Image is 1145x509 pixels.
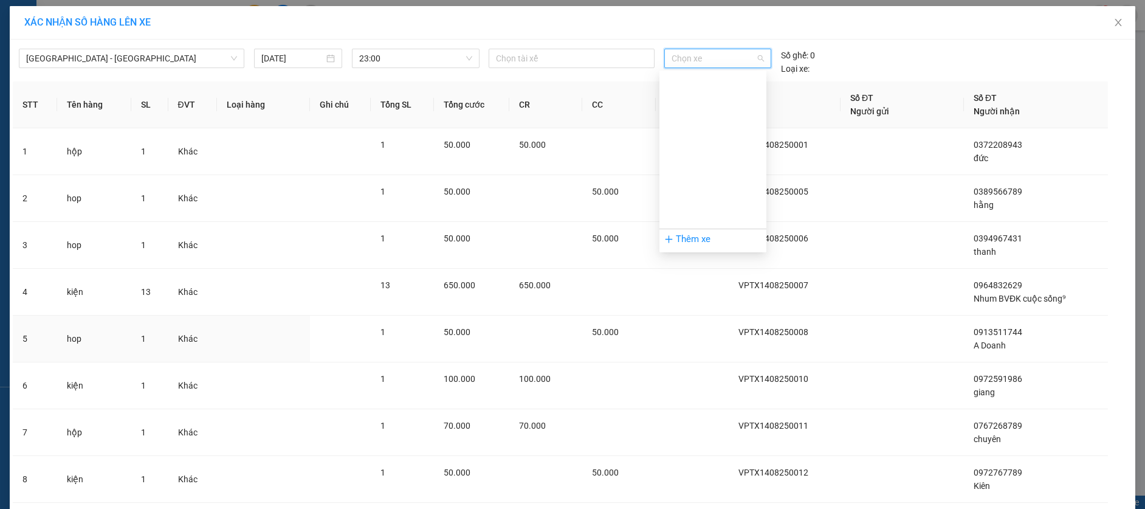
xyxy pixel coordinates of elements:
td: 4 [13,269,57,316]
span: 50.000 [444,187,470,196]
span: 1 [141,474,146,484]
td: Khác [168,128,217,175]
span: 50.000 [444,327,470,337]
span: Chọn xe [672,49,764,68]
span: 100.000 [519,374,551,384]
span: 1 [141,147,146,156]
span: Người nhận [974,106,1020,116]
span: VPTX1408250008 [738,327,808,337]
span: 0913511744 [974,327,1022,337]
td: hop [57,222,132,269]
th: Tổng cước [434,81,509,128]
span: Số ĐT [850,93,873,103]
span: 50.000 [592,468,619,477]
td: Khác [168,222,217,269]
span: VPTX1408250005 [738,187,808,196]
th: Thu hộ [656,81,729,128]
span: Hà Nội - Sơn La [26,49,237,68]
div: 0 [781,49,815,62]
span: 23:00 [359,49,472,68]
span: 1 [141,381,146,390]
th: STT [13,81,57,128]
span: 50.000 [444,468,470,477]
span: 50.000 [519,140,546,150]
span: Số ghế: [781,49,808,62]
td: hộp [57,128,132,175]
span: hằng [974,200,994,210]
span: VPTX1408250010 [738,374,808,384]
span: VPTX1408250011 [738,421,808,431]
span: 0372208943 [974,140,1022,150]
td: hộp [57,409,132,456]
td: hop [57,316,132,362]
span: close [1113,18,1123,27]
td: 6 [13,362,57,409]
span: 0767268789 [974,421,1022,431]
span: 650.000 [444,280,475,290]
span: Loại xe: [781,62,810,75]
span: 1 [380,187,385,196]
td: kiện [57,456,132,503]
td: Khác [168,175,217,222]
span: đức [974,153,988,163]
span: Nhum BVĐK cuộc sống⁹ [974,294,1066,303]
th: SL [131,81,168,128]
span: 1 [141,193,146,203]
span: 13 [380,280,390,290]
span: VPTX1408250001 [738,140,808,150]
span: 1 [380,374,385,384]
span: 1 [380,468,385,477]
span: XÁC NHẬN SỐ HÀNG LÊN XE [24,16,151,28]
span: Số ĐT [974,93,997,103]
td: hop [57,175,132,222]
td: Khác [168,269,217,316]
span: Người gửi [850,106,889,116]
span: 0972591986 [974,374,1022,384]
span: VPTX1408250006 [738,234,808,243]
span: 1 [380,140,385,150]
th: ĐVT [168,81,217,128]
th: Tên hàng [57,81,132,128]
span: chuyên [974,434,1001,444]
th: Loại hàng [217,81,310,128]
th: CC [582,81,655,128]
td: Khác [168,316,217,362]
span: Kiên [974,481,990,491]
th: Tổng SL [371,81,434,128]
input: 14/08/2025 [261,52,324,65]
span: 1 [380,234,385,243]
button: Close [1101,6,1135,40]
td: 3 [13,222,57,269]
div: Thêm xe [659,229,766,250]
td: kiện [57,269,132,316]
span: 1 [380,327,385,337]
td: 2 [13,175,57,222]
td: kiện [57,362,132,409]
span: 100.000 [444,374,475,384]
td: Khác [168,456,217,503]
td: 8 [13,456,57,503]
span: 1 [141,334,146,344]
span: VPTX1408250012 [738,468,808,477]
td: Khác [168,409,217,456]
span: A Doanh [974,341,1006,350]
span: 50.000 [592,234,619,243]
span: 50.000 [592,327,619,337]
span: 50.000 [592,187,619,196]
span: 13 [141,287,151,297]
span: 1 [380,421,385,431]
th: Mã GD [729,81,841,128]
span: 0972767789 [974,468,1022,477]
th: Ghi chú [310,81,371,128]
span: 70.000 [519,421,546,431]
td: 5 [13,316,57,362]
span: 0389566789 [974,187,1022,196]
span: plus [664,235,673,244]
span: 70.000 [444,421,470,431]
td: 7 [13,409,57,456]
th: CR [509,81,582,128]
span: VPTX1408250007 [738,280,808,290]
span: thanh [974,247,996,257]
span: 50.000 [444,140,470,150]
span: 50.000 [444,234,470,243]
